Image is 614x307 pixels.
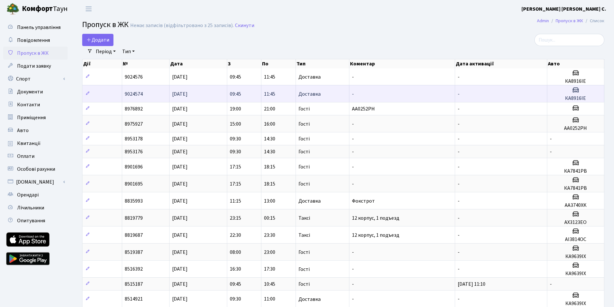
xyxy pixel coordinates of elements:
span: Документи [17,88,43,95]
span: - [458,197,460,205]
span: Квитанції [17,140,41,147]
a: Пропуск в ЖК [556,17,583,24]
img: logo.png [6,3,19,15]
span: [DATE] [172,232,188,239]
a: Додати [82,34,113,46]
span: 8515187 [125,281,143,288]
span: 13:00 [264,197,275,205]
th: По [261,59,296,68]
li: Список [583,17,604,24]
span: - [458,249,460,256]
span: 19:00 [230,105,241,112]
span: 8516392 [125,266,143,273]
span: - [458,120,460,128]
span: Гості [298,181,310,187]
a: Оплати [3,150,68,163]
span: - [458,135,460,142]
span: [DATE] [172,91,188,98]
span: 8976892 [125,105,143,112]
span: 09:30 [230,135,241,142]
span: 12 корпус, 1 подъезд [352,215,399,222]
span: Оплати [17,153,34,160]
span: 8975927 [125,120,143,128]
a: Повідомлення [3,34,68,47]
span: Гості [298,136,310,141]
span: [DATE] [172,180,188,187]
span: 17:15 [230,180,241,187]
span: - [550,135,552,142]
span: 23:15 [230,215,241,222]
span: [DATE] [172,135,188,142]
span: 09:45 [230,281,241,288]
span: Доставка [298,198,321,204]
span: - [352,135,354,142]
span: Доставка [298,74,321,80]
span: Фокстрот [352,197,375,205]
span: 09:30 [230,148,241,155]
h5: АХ3123ЕО [550,219,601,225]
span: 21:00 [264,105,275,112]
span: - [550,281,552,288]
a: Подати заявку [3,60,68,72]
span: [DATE] [172,281,188,288]
h5: КА9639ІХ [550,271,601,277]
th: Тип [296,59,349,68]
span: [DATE] [172,215,188,222]
span: Лічильники [17,204,44,211]
span: - [458,180,460,187]
th: Дата [170,59,227,68]
span: 11:45 [264,73,275,81]
span: 16:30 [230,266,241,273]
span: [DATE] [172,163,188,170]
span: 17:15 [230,163,241,170]
span: 11:45 [264,91,275,98]
th: Коментар [349,59,455,68]
span: 9024574 [125,91,143,98]
span: Таун [22,4,68,14]
span: 8514921 [125,296,143,303]
span: 23:30 [264,232,275,239]
h5: КА7841РВ [550,185,601,191]
span: [DATE] [172,249,188,256]
span: Приміщення [17,114,46,121]
span: Гості [298,106,310,111]
nav: breadcrumb [527,14,614,28]
span: Авто [17,127,29,134]
h5: КА8916ІЕ [550,78,601,84]
a: Період [93,46,118,57]
span: 09:45 [230,91,241,98]
span: 15:00 [230,120,241,128]
span: Додати [86,36,109,43]
a: Квитанції [3,137,68,150]
span: - [458,266,460,273]
span: - [550,148,552,155]
span: - [352,120,354,128]
span: Пропуск в ЖК [17,50,49,57]
span: Доставка [298,297,321,302]
span: [DATE] [172,266,188,273]
a: Спорт [3,72,68,85]
span: 8953178 [125,135,143,142]
a: Пропуск в ЖК [3,47,68,60]
th: Авто [547,59,604,68]
span: Гості [298,282,310,287]
span: - [352,249,354,256]
b: Комфорт [22,4,53,14]
span: [DATE] [172,296,188,303]
span: 22:30 [230,232,241,239]
span: Гості [298,250,310,255]
span: Гості [298,267,310,272]
a: [PERSON_NAME] [PERSON_NAME] С. [521,5,606,13]
span: 11:00 [264,296,275,303]
span: 8835993 [125,197,143,205]
a: Авто [3,124,68,137]
span: - [352,91,354,98]
span: 9024576 [125,73,143,81]
span: Таксі [298,233,310,238]
span: Опитування [17,217,45,224]
span: [DATE] 11:10 [458,281,485,288]
th: № [122,59,170,68]
span: - [458,215,460,222]
span: Гості [298,149,310,154]
span: 8519387 [125,249,143,256]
